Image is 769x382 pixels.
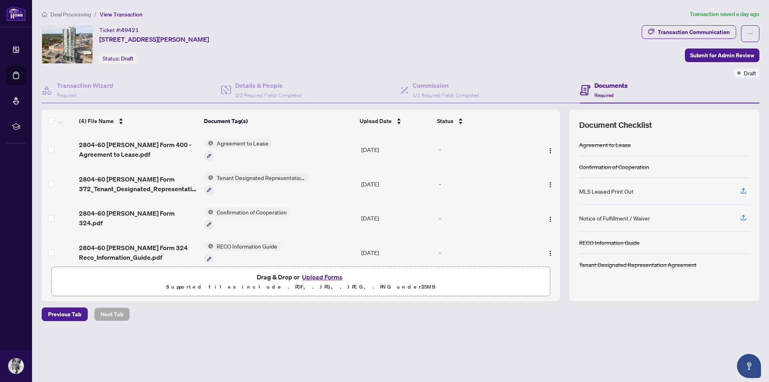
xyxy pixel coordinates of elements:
[205,173,213,182] img: Status Icon
[235,92,302,98] span: 2/2 Required Fields Completed
[747,31,753,36] span: ellipsis
[213,242,280,251] span: RECO Information Guide
[579,119,652,131] span: Document Checklist
[690,10,759,19] article: Transaction saved a day ago
[99,25,139,34] div: Ticket #:
[434,110,530,132] th: Status
[57,92,76,98] span: Required
[547,182,554,188] img: Logo
[579,260,697,269] div: Tenant Designated Representation Agreement
[79,174,198,194] span: 2804-60 [PERSON_NAME] Form 372_Tenant_Designated_Representation_Agreement.pdf
[358,167,436,201] td: [DATE]
[737,354,761,378] button: Open asap
[48,308,81,321] span: Previous Tab
[76,110,201,132] th: (4) File Name
[685,49,759,62] button: Submit for Admin Review
[205,242,280,263] button: Status IconRECO Information Guide
[594,81,628,90] h4: Documents
[94,10,97,19] li: /
[205,242,213,251] img: Status Icon
[579,187,634,196] div: MLS Leased Print Out
[358,201,436,236] td: [DATE]
[594,92,614,98] span: Required
[300,272,345,282] button: Upload Forms
[205,139,213,148] img: Status Icon
[79,208,198,228] span: 2804-60 [PERSON_NAME] Form 324.pdf
[358,235,436,270] td: [DATE]
[79,243,198,262] span: 2804-60 [PERSON_NAME] Form 324 Reco_Information_Guide.pdf
[79,140,198,159] span: 2804-60 [PERSON_NAME] Form 400 - Agreement to Lease.pdf
[213,208,290,216] span: Confirmation of Cooperation
[205,208,213,216] img: Status Icon
[100,11,143,18] span: View Transaction
[42,12,47,17] span: home
[439,180,529,188] div: -
[413,92,479,98] span: 1/1 Required Fields Completed
[205,139,272,160] button: Status IconAgreement to Lease
[358,132,436,167] td: [DATE]
[544,212,557,224] button: Logo
[213,173,308,182] span: Tenant Designated Representation Agreement
[544,178,557,190] button: Logo
[42,26,93,63] img: IMG-X12166994_1.jpg
[547,148,554,154] img: Logo
[547,250,554,257] img: Logo
[121,26,139,34] span: 49421
[544,246,557,259] button: Logo
[235,81,302,90] h4: Details & People
[437,117,453,125] span: Status
[356,110,434,132] th: Upload Date
[579,162,649,171] div: Confirmation of Cooperation
[579,214,650,222] div: Notice of Fulfillment / Waiver
[205,208,290,229] button: Status IconConfirmation of Cooperation
[257,272,345,282] span: Drag & Drop or
[360,117,392,125] span: Upload Date
[201,110,357,132] th: Document Tag(s)
[544,143,557,156] button: Logo
[79,117,114,125] span: (4) File Name
[579,238,640,247] div: RECO Information Guide
[50,11,91,18] span: Deal Processing
[579,140,631,149] div: Agreement to Lease
[658,26,730,38] div: Transaction Communication
[94,307,130,321] button: Next Tab
[213,139,272,148] span: Agreement to Lease
[547,216,554,222] img: Logo
[439,145,529,154] div: -
[439,248,529,257] div: -
[99,34,209,44] span: [STREET_ADDRESS][PERSON_NAME]
[52,267,550,297] span: Drag & Drop orUpload FormsSupported files include .PDF, .JPG, .JPEG, .PNG under25MB
[56,282,545,292] p: Supported files include .PDF, .JPG, .JPEG, .PNG under 25 MB
[57,81,113,90] h4: Transaction Wizard
[6,6,26,21] img: logo
[413,81,479,90] h4: Commission
[42,307,88,321] button: Previous Tab
[690,49,754,62] span: Submit for Admin Review
[642,25,736,39] button: Transaction Communication
[744,69,756,77] span: Draft
[121,55,133,62] span: Draft
[205,173,308,195] button: Status IconTenant Designated Representation Agreement
[439,214,529,222] div: -
[8,358,24,374] img: Profile Icon
[99,53,137,64] div: Status:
